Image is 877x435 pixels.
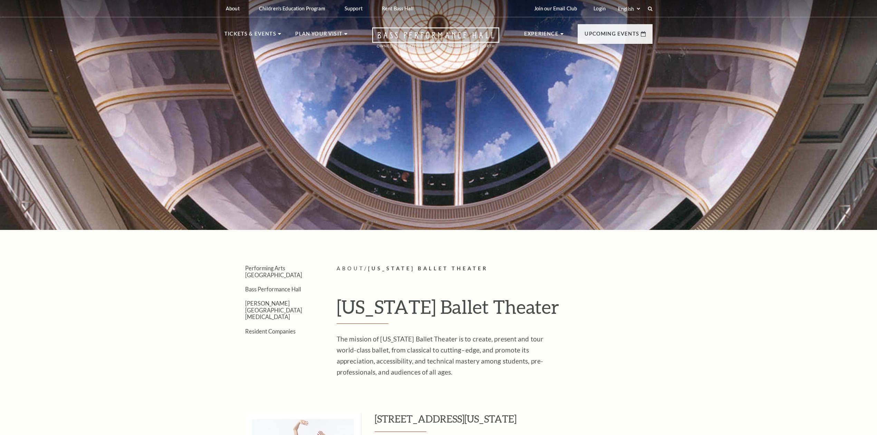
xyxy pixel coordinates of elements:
[295,30,343,42] p: Plan Your Visit
[337,265,364,271] span: About
[245,286,301,292] a: Bass Performance Hall
[245,300,302,320] a: [PERSON_NAME][GEOGRAPHIC_DATA][MEDICAL_DATA]
[368,265,488,271] span: [US_STATE] Ballet Theater
[224,30,276,42] p: Tickets & Events
[226,6,240,11] p: About
[245,265,302,278] a: Performing Arts [GEOGRAPHIC_DATA]
[617,6,641,12] select: Select:
[585,30,639,42] p: Upcoming Events
[259,6,325,11] p: Children's Education Program
[337,264,653,273] p: /
[382,6,414,11] p: Rent Bass Hall
[375,412,653,432] h3: [STREET_ADDRESS][US_STATE]
[524,30,559,42] p: Experience
[345,6,363,11] p: Support
[337,296,653,324] h1: [US_STATE] Ballet Theater
[337,333,561,378] p: The mission of [US_STATE] Ballet Theater is to create, present and tour world-class ballet, from ...
[245,328,296,335] a: Resident Companies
